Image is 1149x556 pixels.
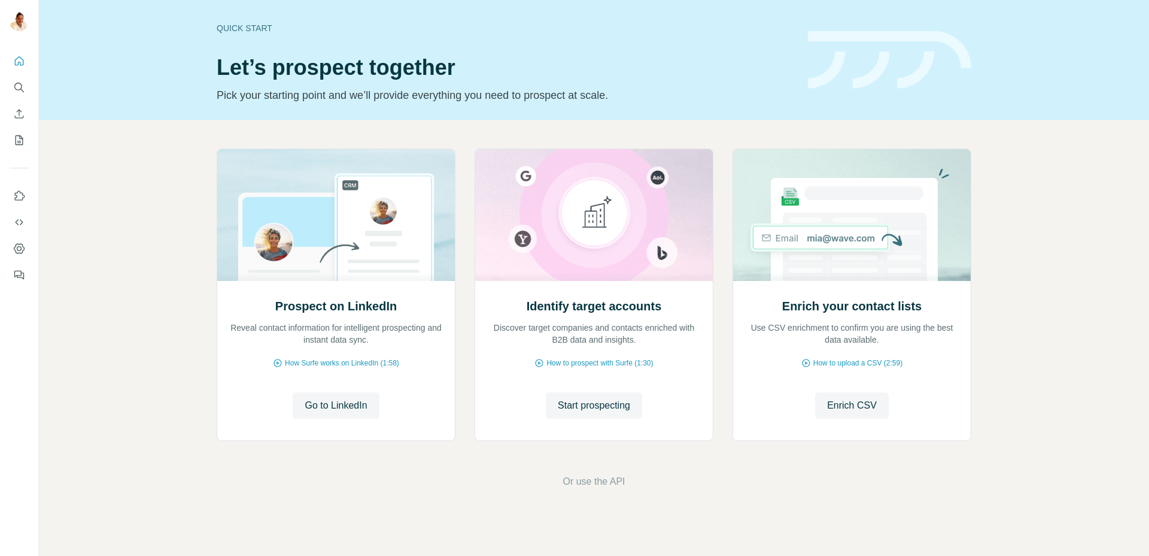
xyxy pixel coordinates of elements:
[305,398,367,413] span: Go to LinkedIn
[475,149,713,281] img: Identify target accounts
[217,149,455,281] img: Prospect on LinkedIn
[563,475,625,489] button: Or use the API
[10,185,29,207] button: Use Surfe on LinkedIn
[10,264,29,286] button: Feedback
[217,56,794,80] h1: Let’s prospect together
[558,398,630,413] span: Start prospecting
[827,398,877,413] span: Enrich CSV
[293,392,379,419] button: Go to LinkedIn
[10,103,29,125] button: Enrich CSV
[285,358,399,368] span: How Surfe works on LinkedIn (1:58)
[217,22,794,34] div: Quick start
[487,322,701,346] p: Discover target companies and contacts enriched with B2B data and insights.
[217,87,794,104] p: Pick your starting point and we’ll provide everything you need to prospect at scale.
[229,322,443,346] p: Reveal contact information for intelligent prospecting and instant data sync.
[10,12,29,31] img: Avatar
[527,298,662,315] h2: Identify target accounts
[275,298,397,315] h2: Prospect on LinkedIn
[10,238,29,259] button: Dashboard
[815,392,889,419] button: Enrich CSV
[10,129,29,151] button: My lists
[546,392,642,419] button: Start prospecting
[782,298,922,315] h2: Enrich your contact lists
[813,358,902,368] span: How to upload a CSV (2:59)
[546,358,653,368] span: How to prospect with Surfe (1:30)
[732,149,971,281] img: Enrich your contact lists
[808,31,971,89] img: banner
[10,77,29,98] button: Search
[10,50,29,72] button: Quick start
[745,322,959,346] p: Use CSV enrichment to confirm you are using the best data available.
[10,211,29,233] button: Use Surfe API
